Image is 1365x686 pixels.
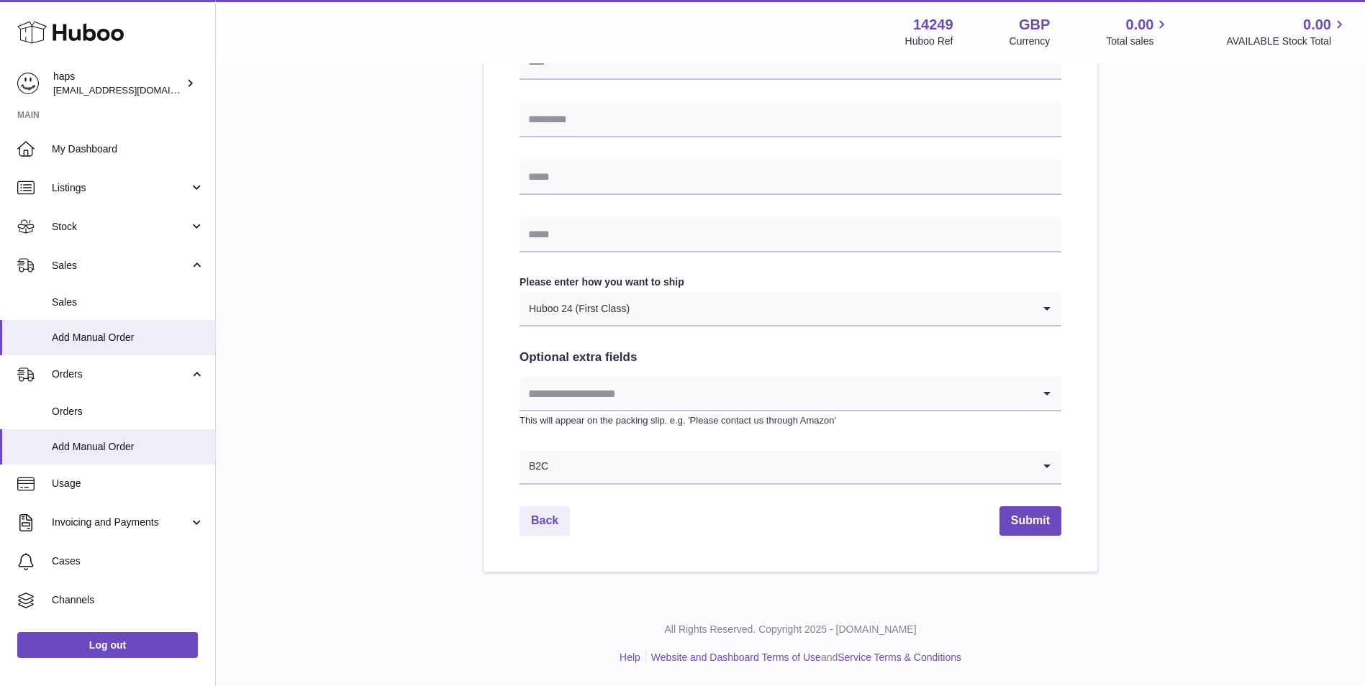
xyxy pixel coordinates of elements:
[620,651,640,663] a: Help
[52,367,189,381] span: Orders
[1226,35,1348,48] span: AVAILABLE Stock Total
[520,414,1061,427] p: This will appear on the packing slip. e.g. 'Please contact us through Amazon'
[905,35,953,48] div: Huboo Ref
[52,331,204,344] span: Add Manual Order
[520,377,1061,411] div: Search for option
[838,651,961,663] a: Service Terms & Conditions
[52,142,204,156] span: My Dashboard
[520,292,630,325] span: Huboo 24 (First Class)
[1226,15,1348,48] a: 0.00 AVAILABLE Stock Total
[1126,15,1154,35] span: 0.00
[227,623,1353,636] p: All Rights Reserved. Copyright 2025 - [DOMAIN_NAME]
[52,593,204,607] span: Channels
[646,651,961,664] li: and
[52,477,204,490] span: Usage
[52,296,204,309] span: Sales
[520,506,570,536] a: Back
[520,275,1061,289] label: Please enter how you want to ship
[549,450,1033,483] input: Search for option
[52,181,189,195] span: Listings
[651,651,821,663] a: Website and Dashboard Terms of Use
[1019,15,1050,35] strong: GBP
[52,220,189,234] span: Stock
[1010,35,1051,48] div: Currency
[520,292,1061,326] div: Search for option
[17,73,39,94] img: internalAdmin-14249@internal.huboo.com
[1303,15,1331,35] span: 0.00
[53,84,212,96] span: [EMAIL_ADDRESS][DOMAIN_NAME]
[52,554,204,568] span: Cases
[520,377,1033,410] input: Search for option
[53,70,183,97] div: haps
[999,506,1061,536] button: Submit
[1106,15,1170,48] a: 0.00 Total sales
[1106,35,1170,48] span: Total sales
[630,292,1033,325] input: Search for option
[520,349,1061,366] h2: Optional extra fields
[520,450,1061,485] div: Search for option
[52,516,189,529] span: Invoicing and Payments
[520,450,549,483] span: B2C
[913,15,953,35] strong: 14249
[52,259,189,273] span: Sales
[52,405,204,419] span: Orders
[52,440,204,454] span: Add Manual Order
[17,632,198,658] a: Log out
